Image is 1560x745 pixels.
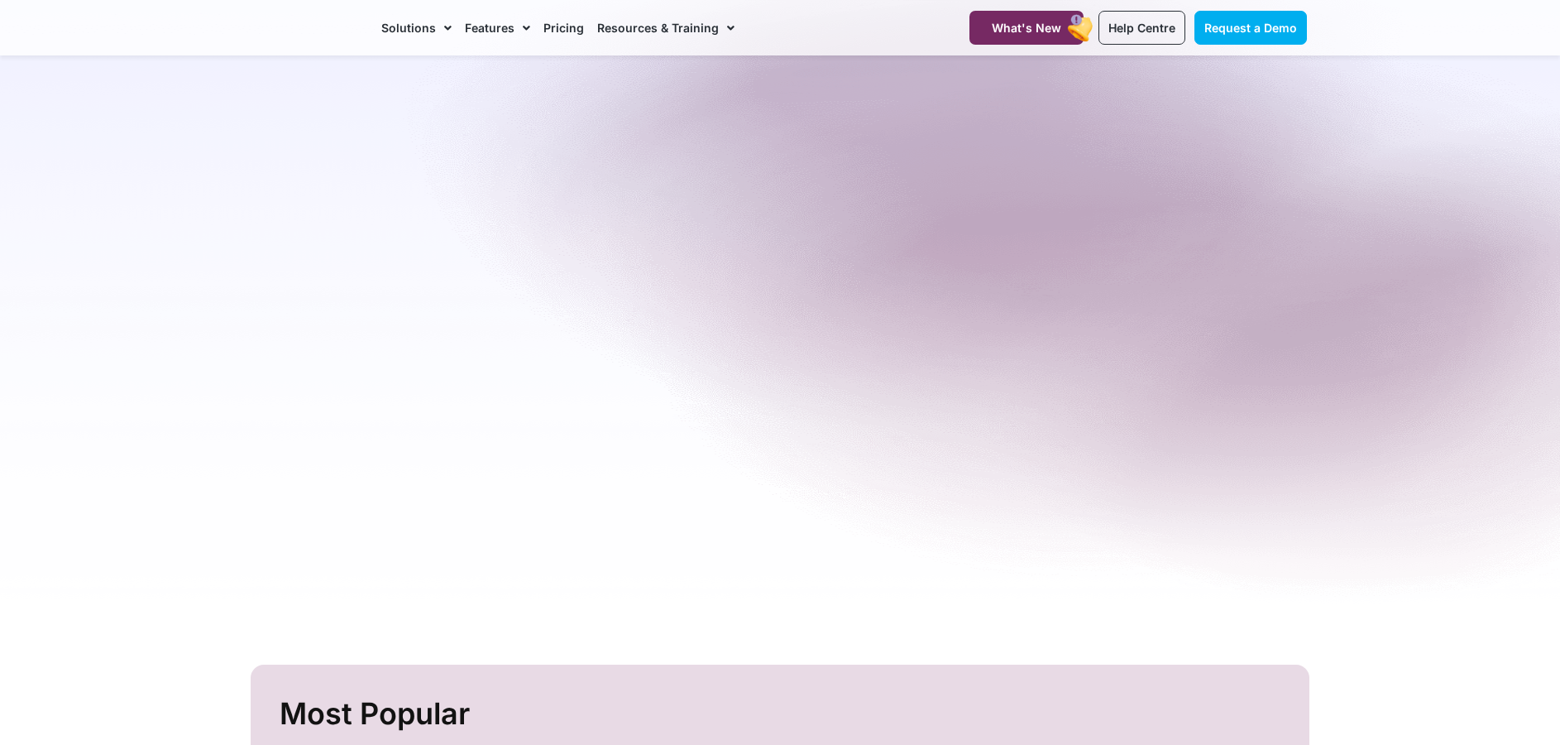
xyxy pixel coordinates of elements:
a: What's New [969,11,1084,45]
span: What's New [992,21,1061,35]
span: Request a Demo [1204,21,1297,35]
h2: Most Popular [280,690,1285,738]
span: Help Centre [1108,21,1175,35]
a: Help Centre [1098,11,1185,45]
a: Request a Demo [1194,11,1307,45]
img: CareMaster Logo [253,16,365,41]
